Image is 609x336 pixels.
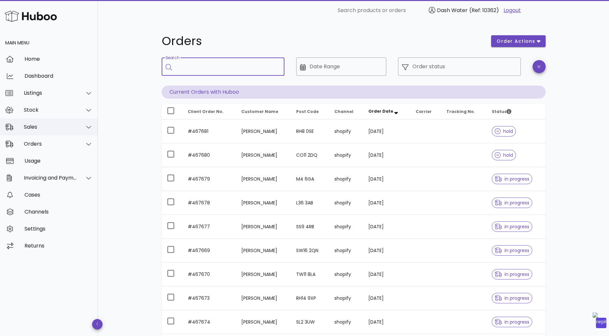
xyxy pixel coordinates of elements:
[24,141,77,147] div: Orders
[24,158,93,164] div: Usage
[363,143,411,167] td: [DATE]
[236,167,291,191] td: [PERSON_NAME]
[24,243,93,249] div: Returns
[491,35,545,47] button: order actions
[329,143,363,167] td: shopify
[363,286,411,310] td: [DATE]
[183,191,236,215] td: #467678
[416,109,432,114] span: Carrier
[496,38,536,45] span: order actions
[504,7,521,14] a: Logout
[236,310,291,334] td: [PERSON_NAME]
[24,226,93,232] div: Settings
[183,215,236,239] td: #467677
[236,215,291,239] td: [PERSON_NAME]
[183,310,236,334] td: #467674
[363,104,411,120] th: Order Date: Sorted descending. Activate to remove sorting.
[241,109,278,114] span: Customer Name
[188,109,224,114] span: Client Order No.
[363,239,411,263] td: [DATE]
[363,215,411,239] td: [DATE]
[183,286,236,310] td: #467673
[183,239,236,263] td: #467669
[24,107,77,113] div: Stock
[24,73,93,79] div: Dashboard
[334,109,353,114] span: Channel
[166,56,179,60] label: Search
[296,109,319,114] span: Post Code
[495,296,529,300] span: in progress
[495,320,529,324] span: in progress
[162,86,546,99] p: Current Orders with Huboo
[495,153,513,157] span: hold
[329,310,363,334] td: shopify
[24,175,77,181] div: Invoicing and Payments
[446,109,475,114] span: Tracking No.
[437,7,468,14] span: Dash Water
[329,104,363,120] th: Channel
[329,120,363,143] td: shopify
[291,191,329,215] td: L36 3AB
[495,200,529,205] span: in progress
[368,108,393,114] span: Order Date
[329,191,363,215] td: shopify
[24,56,93,62] div: Home
[469,7,499,14] span: (Ref: 10362)
[410,104,441,120] th: Carrier
[363,263,411,286] td: [DATE]
[291,286,329,310] td: RH14 9XP
[183,143,236,167] td: #467680
[329,286,363,310] td: shopify
[495,272,529,277] span: in progress
[487,104,545,120] th: Status
[236,104,291,120] th: Customer Name
[363,167,411,191] td: [DATE]
[183,120,236,143] td: #467681
[183,263,236,286] td: #467670
[329,263,363,286] td: shopify
[329,215,363,239] td: shopify
[363,191,411,215] td: [DATE]
[236,143,291,167] td: [PERSON_NAME]
[441,104,487,120] th: Tracking No.
[236,120,291,143] td: [PERSON_NAME]
[291,239,329,263] td: SW16 2QN
[24,124,77,130] div: Sales
[236,239,291,263] td: [PERSON_NAME]
[183,104,236,120] th: Client Order No.
[495,129,513,134] span: hold
[24,209,93,215] div: Channels
[236,286,291,310] td: [PERSON_NAME]
[24,192,93,198] div: Cases
[363,120,411,143] td: [DATE]
[291,215,329,239] td: SS9 4RB
[162,35,484,47] h1: Orders
[495,248,529,253] span: in progress
[363,310,411,334] td: [DATE]
[291,104,329,120] th: Post Code
[329,167,363,191] td: shopify
[291,143,329,167] td: CO11 2DQ
[291,310,329,334] td: SL2 3UW
[329,239,363,263] td: shopify
[183,167,236,191] td: #467679
[291,263,329,286] td: TW11 8LA
[5,9,57,23] img: Huboo Logo
[492,109,511,114] span: Status
[495,224,529,229] span: in progress
[24,90,77,96] div: Listings
[291,167,329,191] td: M4 6GA
[291,120,329,143] td: RH8 0SE
[236,191,291,215] td: [PERSON_NAME]
[495,177,529,181] span: in progress
[236,263,291,286] td: [PERSON_NAME]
